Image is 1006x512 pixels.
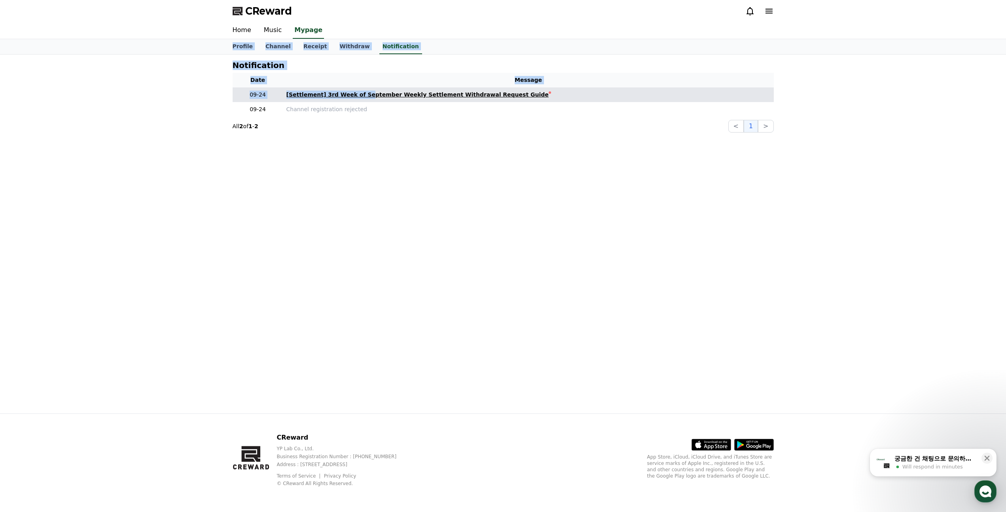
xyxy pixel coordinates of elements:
p: All of - [233,122,258,130]
button: 1 [744,120,758,133]
span: CReward [245,5,292,17]
a: Settings [102,251,152,271]
th: Date [233,73,283,87]
p: 09-24 [236,91,280,99]
p: Business Registration Number : [PHONE_NUMBER] [277,453,409,460]
button: < [728,120,744,133]
a: CReward [233,5,292,17]
strong: 2 [254,123,258,129]
a: [Settlement] 3rd Week of September Weekly Settlement Withdrawal Request Guide [286,91,771,99]
h4: Notification [233,61,284,70]
a: Privacy Policy [324,473,356,479]
a: Channel [259,39,297,54]
a: Messages [52,251,102,271]
div: [Settlement] 3rd Week of September Weekly Settlement Withdrawal Request Guide [286,91,549,99]
p: CReward [277,433,409,442]
p: © CReward All Rights Reserved. [277,480,409,487]
span: Settings [117,263,136,269]
button: > [758,120,773,133]
a: Terms of Service [277,473,322,479]
p: YP Lab Co., Ltd. [277,446,409,452]
a: Profile [226,39,259,54]
a: Home [2,251,52,271]
p: Channel registration rejected [286,105,771,114]
span: Messages [66,263,89,269]
th: Message [283,73,774,87]
a: Music [258,22,288,39]
span: Home [20,263,34,269]
a: Withdraw [333,39,376,54]
a: Mypage [293,22,324,39]
strong: 1 [248,123,252,129]
p: 09-24 [236,105,280,114]
strong: 2 [239,123,243,129]
a: Home [226,22,258,39]
a: Receipt [297,39,333,54]
p: App Store, iCloud, iCloud Drive, and iTunes Store are service marks of Apple Inc., registered in ... [647,454,774,479]
p: Address : [STREET_ADDRESS] [277,461,409,468]
a: Notification [379,39,422,54]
